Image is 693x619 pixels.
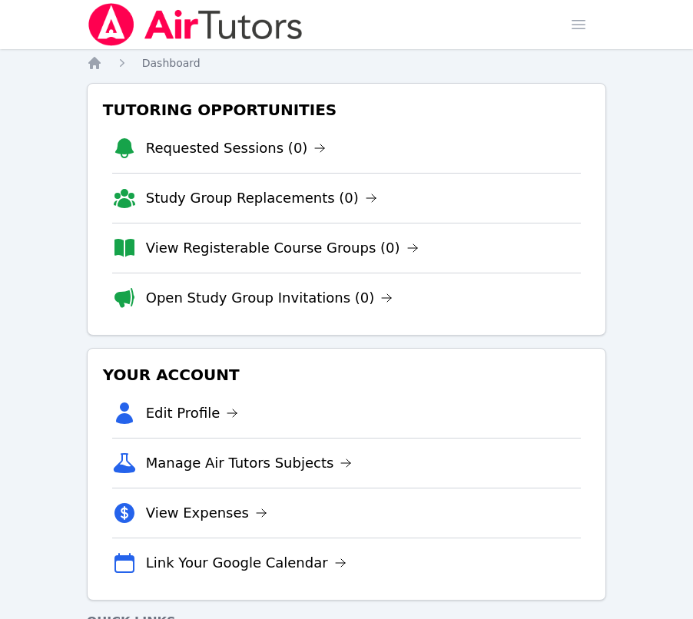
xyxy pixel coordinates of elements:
[146,187,377,209] a: Study Group Replacements (0)
[142,57,201,69] span: Dashboard
[146,552,346,574] a: Link Your Google Calendar
[87,55,607,71] nav: Breadcrumb
[146,137,327,159] a: Requested Sessions (0)
[142,55,201,71] a: Dashboard
[146,452,353,474] a: Manage Air Tutors Subjects
[146,502,267,524] a: View Expenses
[100,361,594,389] h3: Your Account
[146,287,393,309] a: Open Study Group Invitations (0)
[146,237,419,259] a: View Registerable Course Groups (0)
[146,402,239,424] a: Edit Profile
[87,3,304,46] img: Air Tutors
[100,96,594,124] h3: Tutoring Opportunities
